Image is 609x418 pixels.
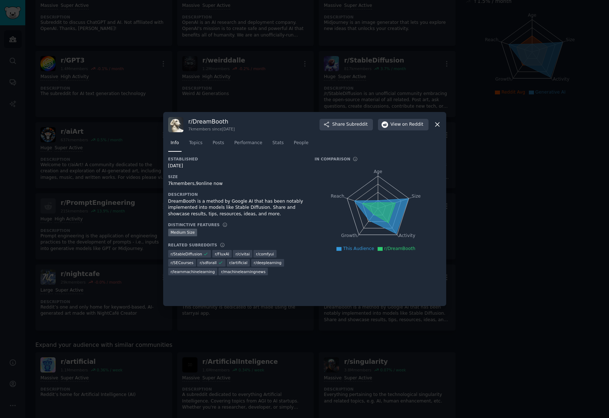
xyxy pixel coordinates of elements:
span: r/ deeplearning [254,260,282,265]
tspan: Growth [341,233,357,238]
span: on Reddit [402,121,423,128]
h3: r/ DreamBooth [188,118,235,125]
h3: Size [168,174,305,179]
tspan: Activity [399,233,415,238]
span: Topics [189,140,203,146]
button: ShareSubreddit [319,119,373,130]
span: r/ comfyui [256,251,274,257]
span: Stats [273,140,284,146]
tspan: Size [412,193,421,198]
span: This Audience [343,246,374,251]
h3: Description [168,192,305,197]
span: Subreddit [346,121,367,128]
span: r/ sdforall [200,260,217,265]
h3: Distinctive Features [168,222,220,227]
span: r/ FluxAI [215,251,229,257]
span: r/DreamBooth [384,246,415,251]
div: 7k members since [DATE] [188,126,235,132]
tspan: Age [374,169,382,174]
span: People [294,140,309,146]
span: Performance [234,140,262,146]
tspan: Reach [331,193,344,198]
span: r/ StableDiffusion [171,251,202,257]
div: Medium Size [168,229,197,236]
div: DreamBooth is a method by Google AI that has been notably implemented into models like Stable Dif... [168,198,305,217]
h3: In Comparison [315,156,351,161]
a: Performance [232,137,265,152]
span: r/ machinelearningnews [221,269,265,274]
span: r/ SECourses [171,260,193,265]
button: Viewon Reddit [378,119,429,130]
span: r/ learnmachinelearning [171,269,215,274]
span: r/ artificial [229,260,247,265]
a: People [291,137,311,152]
a: Posts [210,137,227,152]
img: DreamBooth [168,117,183,132]
h3: Related Subreddits [168,242,217,247]
span: Posts [213,140,224,146]
span: View [391,121,423,128]
a: Stats [270,137,286,152]
span: r/ civitai [235,251,249,257]
span: Info [171,140,179,146]
span: Share [332,121,367,128]
div: [DATE] [168,163,305,169]
h3: Established [168,156,305,161]
a: Info [168,137,182,152]
div: 7k members, 9 online now [168,181,305,187]
a: Topics [187,137,205,152]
